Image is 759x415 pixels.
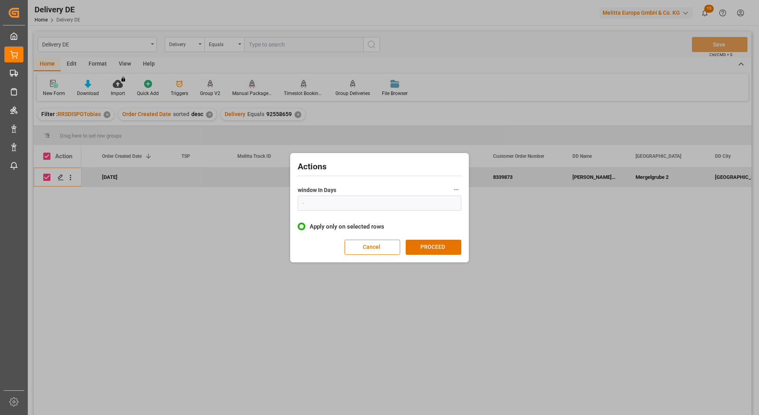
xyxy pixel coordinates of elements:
input: - [298,196,461,211]
span: window In Days [298,186,336,194]
button: Cancel [345,240,400,255]
button: window In Days [451,184,461,195]
label: Apply only on selected rows [298,222,461,231]
button: PROCEED [406,240,461,255]
h2: Actions [298,161,461,173]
